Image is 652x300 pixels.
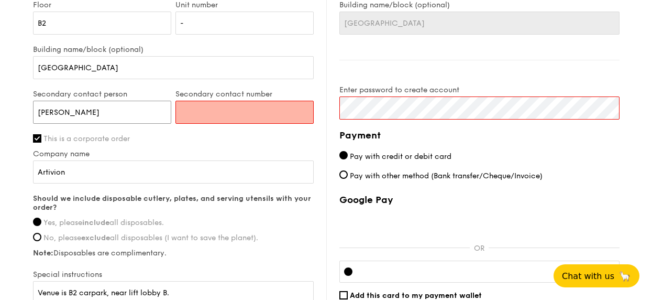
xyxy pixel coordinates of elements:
span: No, please all disposables (I want to save the planet). [43,233,258,242]
label: Disposables are complimentary. [33,249,314,258]
strong: Note: [33,249,53,258]
iframe: Secure card payment input frame [361,267,615,276]
label: Company name [33,149,314,158]
label: Google Pay [339,194,620,206]
label: Secondary contact number [175,90,314,99]
span: Pay with credit or debit card [350,152,451,161]
button: Chat with us🦙 [554,264,639,287]
input: Pay with other method (Bank transfer/Cheque/Invoice) [339,170,348,179]
span: This is a corporate order [43,134,130,143]
strong: Should we include disposable cutlery, plates, and serving utensils with your order? [33,194,311,212]
iframe: Secure payment button frame [339,212,620,235]
input: Pay with credit or debit card [339,151,348,159]
input: No, pleaseexcludeall disposables (I want to save the planet). [33,233,41,241]
label: Unit number [175,1,314,9]
span: Chat with us [562,271,614,281]
strong: include [82,218,109,227]
label: Enter password to create account [339,85,620,94]
label: Floor [33,1,171,9]
span: Yes, please all disposables. [43,218,164,227]
strong: exclude [81,233,110,242]
p: OR [470,244,489,253]
label: Building name/block (optional) [339,1,620,9]
label: Secondary contact person [33,90,171,99]
span: Add this card to my payment wallet [350,291,482,300]
label: Building name/block (optional) [33,45,314,54]
label: Special instructions [33,270,314,279]
input: This is a corporate order [33,134,41,143]
h4: Payment [339,128,620,143]
span: Pay with other method (Bank transfer/Cheque/Invoice) [350,172,543,180]
span: 🦙 [618,270,631,282]
input: Yes, pleaseincludeall disposables. [33,218,41,226]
